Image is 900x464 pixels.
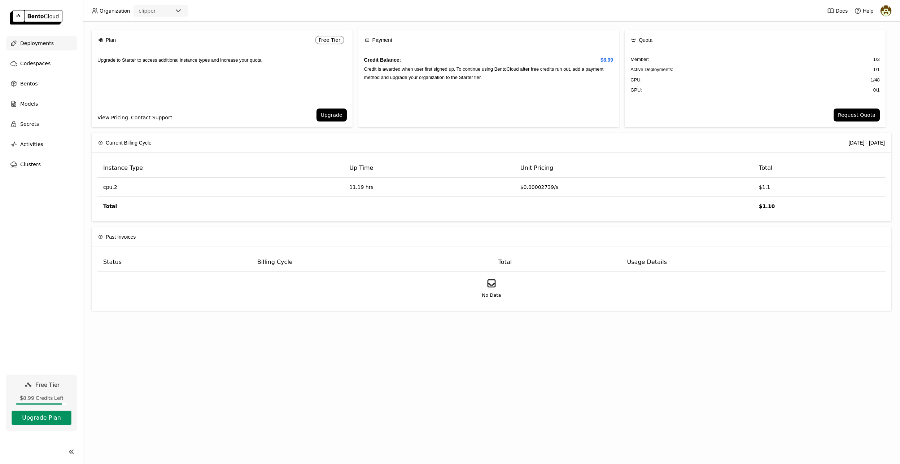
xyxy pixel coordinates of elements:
span: 0 / 1 [873,87,880,94]
span: GPU: [630,87,642,94]
th: Billing Cycle [252,253,493,272]
a: View Pricing [97,114,128,121]
div: $8.99 Credits Left [12,395,71,401]
span: Clusters [20,160,41,169]
th: Instance Type [97,159,344,178]
a: Secrets [6,117,77,131]
td: $0.00002739/s [515,178,753,197]
span: Codespaces [20,59,51,68]
span: Docs [836,8,848,14]
span: Member : [630,56,649,63]
span: Deployments [20,39,54,48]
span: Free Tier [319,37,341,43]
a: Models [6,97,77,111]
span: Quota [639,36,652,44]
td: $1.1 [753,178,886,197]
a: Docs [827,7,848,14]
span: Organization [100,8,130,14]
th: Total [753,159,886,178]
span: No Data [482,292,501,299]
a: Free Tier$8.99 Credits LeftUpgrade Plan [6,375,77,431]
span: Bentos [20,79,38,88]
a: Deployments [6,36,77,50]
a: Contact Support [131,114,172,121]
th: Status [97,253,252,272]
span: Activities [20,140,43,149]
td: 11.19 hrs [344,178,514,197]
strong: $1.10 [759,203,775,209]
img: Ilya Mazalov [881,5,891,16]
th: Usage Details [621,253,886,272]
div: Help [854,7,874,14]
span: Past Invoices [106,233,136,241]
span: Upgrade to Starter to access additional instance types and increase your quota. [97,57,263,63]
img: logo [10,10,62,25]
div: [DATE] - [DATE] [848,139,885,147]
td: cpu.2 [97,178,344,197]
th: Up Time [344,159,514,178]
a: Clusters [6,157,77,172]
strong: Total [103,203,117,209]
span: Plan [106,36,116,44]
a: Activities [6,137,77,151]
span: Credit is awarded when user first signed up. To continue using BentoCloud after free credits run ... [364,66,604,80]
h4: Credit Balance: [364,56,613,64]
span: Help [863,8,874,14]
span: Free Tier [35,381,60,388]
span: CPU: [630,76,642,84]
span: Secrets [20,120,39,128]
button: Upgrade Plan [12,411,71,425]
span: Active Deployments : [630,66,673,73]
th: Unit Pricing [515,159,753,178]
span: $8.99 [600,56,613,64]
th: Total [493,253,621,272]
span: 1 / 48 [870,76,879,84]
span: Models [20,100,38,108]
button: Upgrade [316,109,347,121]
a: Codespaces [6,56,77,71]
a: Bentos [6,76,77,91]
span: 1 / 3 [873,56,880,63]
span: 1 / 1 [873,66,880,73]
button: Request Quota [834,109,880,121]
div: clipper [139,7,156,14]
span: Payment [372,36,392,44]
span: Current Billing Cycle [106,139,152,147]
